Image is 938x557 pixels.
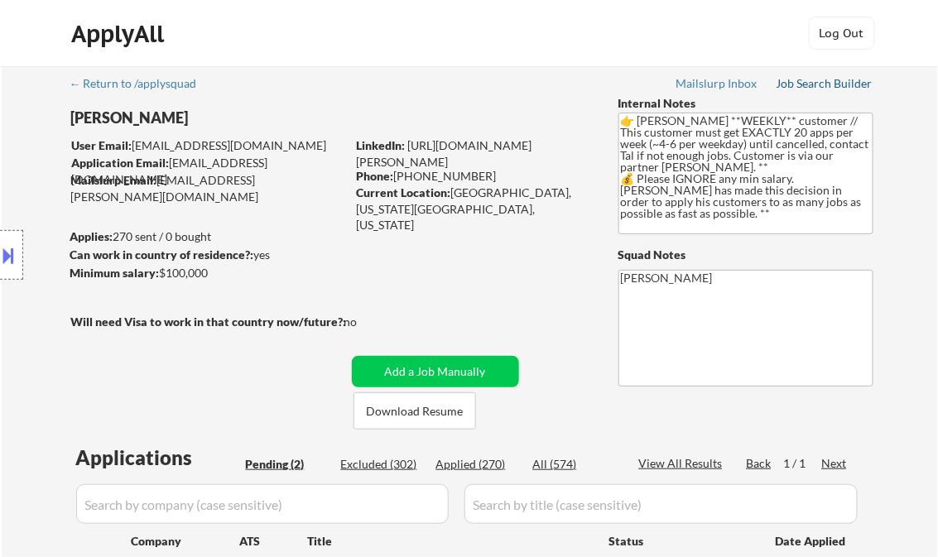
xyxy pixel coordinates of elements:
input: Search by title (case sensitive) [464,484,858,524]
a: [URL][DOMAIN_NAME][PERSON_NAME] [357,138,532,169]
div: Excluded (302) [341,456,424,473]
div: no [344,314,392,330]
div: 1 / 1 [784,455,822,472]
div: Squad Notes [618,247,873,263]
div: Applied (270) [436,456,519,473]
div: ApplyAll [72,20,170,48]
div: [PHONE_NUMBER] [357,168,591,185]
input: Search by company (case sensitive) [76,484,449,524]
div: Job Search Builder [777,78,873,89]
div: Title [308,533,594,550]
a: ← Return to /applysquad [70,77,213,94]
div: Next [822,455,849,472]
button: Log Out [809,17,875,50]
div: ← Return to /applysquad [70,78,213,89]
a: Mailslurp Inbox [676,77,759,94]
div: Status [609,526,752,555]
div: Internal Notes [618,95,873,112]
a: Job Search Builder [777,77,873,94]
strong: Current Location: [357,185,451,199]
div: View All Results [639,455,728,472]
div: Date Applied [776,533,849,550]
strong: LinkedIn: [357,138,406,152]
div: All (574) [533,456,616,473]
button: Add a Job Manually [352,356,519,387]
div: Company [132,533,240,550]
div: Pending (2) [246,456,329,473]
button: Download Resume [354,392,476,430]
div: Back [747,455,773,472]
div: ATS [240,533,308,550]
strong: Phone: [357,169,394,183]
div: Mailslurp Inbox [676,78,759,89]
div: Applications [76,448,240,468]
div: [GEOGRAPHIC_DATA], [US_STATE][GEOGRAPHIC_DATA], [US_STATE] [357,185,591,233]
